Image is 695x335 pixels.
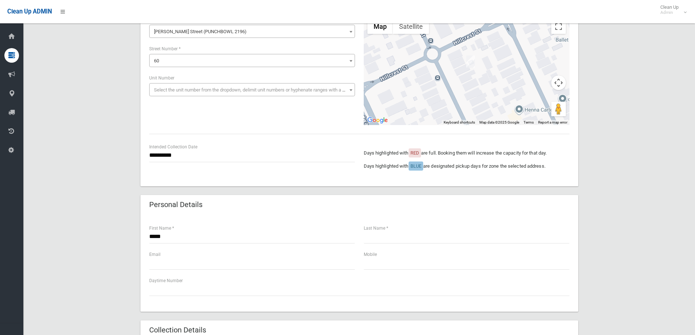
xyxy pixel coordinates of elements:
[7,8,52,15] span: Clean Up ADMIN
[444,120,475,125] button: Keyboard shortcuts
[366,116,390,125] a: Open this area in Google Maps (opens a new window)
[657,4,686,15] span: Clean Up
[154,58,159,63] span: 60
[367,19,393,34] button: Show street map
[151,27,353,37] span: Dudley Street (PUNCHBOWL 2196)
[364,149,569,157] p: Days highlighted with are full. Booking them will increase the capacity for that day.
[551,75,566,90] button: Map camera controls
[524,120,534,124] a: Terms
[660,10,679,15] small: Admin
[410,163,421,169] span: BLUE
[410,150,419,156] span: RED
[466,55,475,68] div: 60 Dudley Street, PUNCHBOWL NSW 2196
[140,198,211,212] header: Personal Details
[393,19,429,34] button: Show satellite imagery
[551,19,566,34] button: Toggle fullscreen view
[151,56,353,66] span: 60
[364,162,569,171] p: Days highlighted with are designated pickup days for zone the selected address.
[149,25,355,38] span: Dudley Street (PUNCHBOWL 2196)
[366,116,390,125] img: Google
[149,54,355,67] span: 60
[538,120,567,124] a: Report a map error
[551,102,566,116] button: Drag Pegman onto the map to open Street View
[479,120,519,124] span: Map data ©2025 Google
[154,87,358,93] span: Select the unit number from the dropdown, delimit unit numbers or hyphenate ranges with a comma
